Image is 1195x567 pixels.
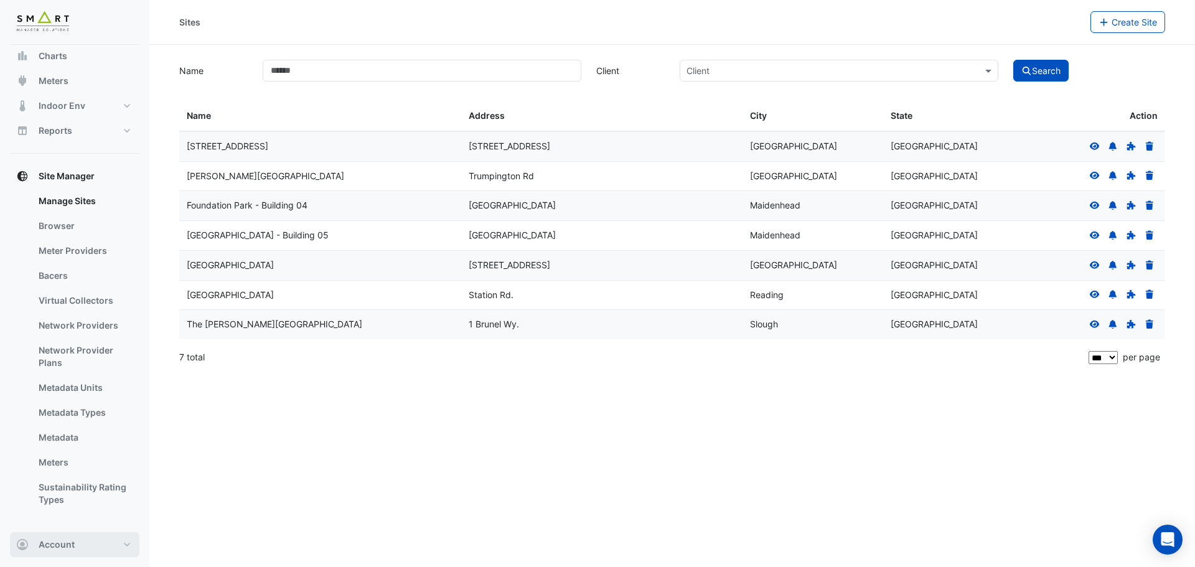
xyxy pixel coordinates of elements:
div: The [PERSON_NAME][GEOGRAPHIC_DATA] [187,317,454,332]
a: Virtual Collectors [29,288,139,313]
span: Meters [39,75,68,87]
button: Site Manager [10,164,139,189]
a: Meter Providers [29,238,139,263]
span: Charts [39,50,67,62]
div: Site Manager [10,189,139,517]
span: Site Manager [39,170,95,182]
button: Meters [10,68,139,93]
div: [GEOGRAPHIC_DATA] [891,199,1016,213]
app-icon: Meters [16,75,29,87]
button: Create Site [1090,11,1166,33]
a: Manage Sites [29,189,139,213]
span: per page [1123,352,1160,362]
app-icon: Indoor Env [16,100,29,112]
button: Charts [10,44,139,68]
span: Account [39,538,75,551]
div: [GEOGRAPHIC_DATA] [187,288,454,302]
a: Metadata Types [29,400,139,425]
div: 1 Brunel Wy. [469,317,736,332]
a: Delete Site [1144,230,1155,240]
a: Delete Site [1144,200,1155,210]
a: Metadata [29,425,139,450]
div: [GEOGRAPHIC_DATA] [891,317,1016,332]
div: Maidenhead [750,199,876,213]
div: [GEOGRAPHIC_DATA] [891,139,1016,154]
a: Metadata Units [29,375,139,400]
div: [GEOGRAPHIC_DATA] [750,139,876,154]
img: Company Logo [15,10,71,35]
a: Meters [29,450,139,475]
a: Delete Site [1144,260,1155,270]
div: Trumpington Rd [469,169,736,184]
span: Name [187,110,211,121]
div: [GEOGRAPHIC_DATA] [750,169,876,184]
div: Maidenhead [750,228,876,243]
div: 7 total [179,342,1086,373]
a: Delete Site [1144,289,1155,300]
div: Station Rd. [469,288,736,302]
button: Search [1013,60,1069,82]
span: Action [1130,109,1158,123]
label: Name [172,60,255,82]
div: [GEOGRAPHIC_DATA] [891,169,1016,184]
div: [GEOGRAPHIC_DATA] - Building 05 [187,228,454,243]
div: [GEOGRAPHIC_DATA] [891,258,1016,273]
div: [GEOGRAPHIC_DATA] [469,228,736,243]
span: Address [469,110,505,121]
a: Browser [29,213,139,238]
div: [GEOGRAPHIC_DATA] [891,228,1016,243]
div: Foundation Park - Building 04 [187,199,454,213]
a: Delete Site [1144,171,1155,181]
button: Account [10,532,139,557]
span: City [750,110,767,121]
span: Indoor Env [39,100,85,112]
div: [PERSON_NAME][GEOGRAPHIC_DATA] [187,169,454,184]
a: Sustainability Rating Types [29,475,139,512]
app-icon: Site Manager [16,170,29,182]
app-icon: Reports [16,124,29,137]
a: Network Provider Plans [29,338,139,375]
div: [GEOGRAPHIC_DATA] [469,199,736,213]
div: Reading [750,288,876,302]
app-icon: Charts [16,50,29,62]
span: State [891,110,912,121]
div: Slough [750,317,876,332]
div: Sites [179,16,200,29]
div: [GEOGRAPHIC_DATA] [187,258,454,273]
div: [GEOGRAPHIC_DATA] [891,288,1016,302]
a: Delete Site [1144,319,1155,329]
div: [STREET_ADDRESS] [187,139,454,154]
a: Bacers [29,263,139,288]
div: [GEOGRAPHIC_DATA] [750,258,876,273]
div: [STREET_ADDRESS] [469,258,736,273]
button: Indoor Env [10,93,139,118]
span: Reports [39,124,72,137]
a: Delete Site [1144,141,1155,151]
label: Client [589,60,672,82]
a: Network Providers [29,313,139,338]
button: Reports [10,118,139,143]
span: Create Site [1112,17,1157,27]
div: [STREET_ADDRESS] [469,139,736,154]
div: Open Intercom Messenger [1153,525,1183,555]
